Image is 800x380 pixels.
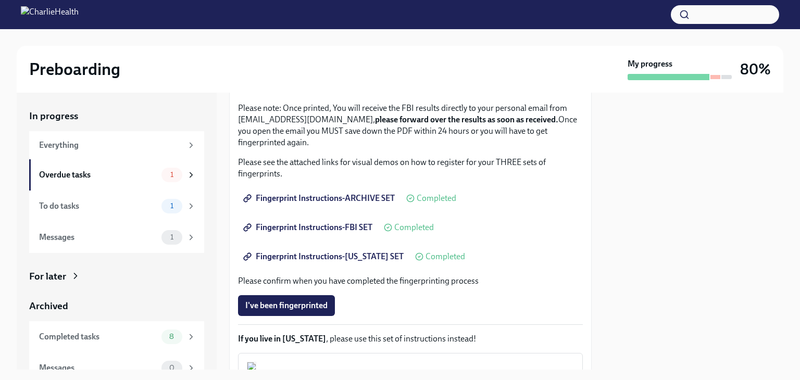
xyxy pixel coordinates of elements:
[29,109,204,123] a: In progress
[238,275,583,287] p: Please confirm when you have completed the fingerprinting process
[245,193,395,204] span: Fingerprint Instructions-ARCHIVE SET
[426,252,465,261] span: Completed
[163,364,181,372] span: 0
[164,233,180,241] span: 1
[238,334,326,344] strong: If you live in [US_STATE]
[628,58,672,70] strong: My progress
[29,270,204,283] a: For later
[245,300,328,311] span: I've been fingerprinted
[245,222,372,233] span: Fingerprint Instructions-FBI SET
[29,59,120,80] h2: Preboarding
[39,362,157,374] div: Messages
[164,202,180,210] span: 1
[29,299,204,313] a: Archived
[740,60,771,79] h3: 80%
[238,217,380,238] a: Fingerprint Instructions-FBI SET
[417,194,456,202] span: Completed
[375,115,558,124] strong: please forward over the results as soon as received.
[245,251,404,262] span: Fingerprint Instructions-[US_STATE] SET
[21,6,79,23] img: CharlieHealth
[39,169,157,181] div: Overdue tasks
[238,295,335,316] button: I've been fingerprinted
[39,140,182,151] div: Everything
[238,246,411,267] a: Fingerprint Instructions-[US_STATE] SET
[238,333,583,345] p: , please use this set of instructions instead!
[29,270,66,283] div: For later
[29,159,204,191] a: Overdue tasks1
[29,222,204,253] a: Messages1
[29,191,204,222] a: To do tasks1
[394,223,434,232] span: Completed
[29,131,204,159] a: Everything
[238,103,583,148] p: Please note: Once printed, You will receive the FBI results directly to your personal email from ...
[163,333,180,340] span: 8
[164,171,180,179] span: 1
[238,188,402,209] a: Fingerprint Instructions-ARCHIVE SET
[238,157,583,180] p: Please see the attached links for visual demos on how to register for your THREE sets of fingerpr...
[39,232,157,243] div: Messages
[29,321,204,352] a: Completed tasks8
[39,200,157,212] div: To do tasks
[39,331,157,343] div: Completed tasks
